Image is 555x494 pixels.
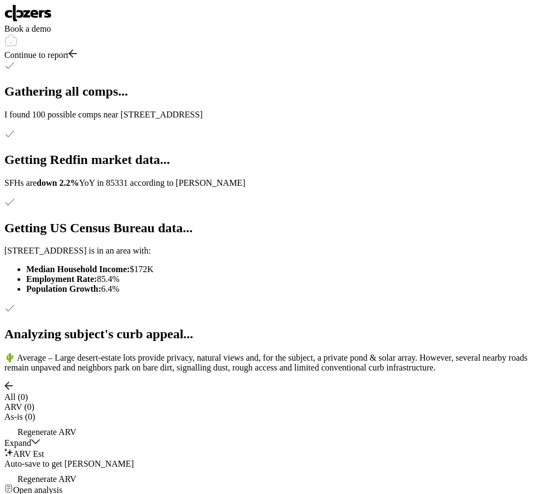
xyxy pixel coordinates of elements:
strong: Population Growth: [26,284,101,293]
strong: Median Household Income: [26,264,130,274]
strong: down 2.2% [37,178,79,187]
p: I found 100 possible comps near [STREET_ADDRESS] [4,110,551,120]
span: Expand [4,438,31,448]
h2: Getting US Census Bureau data... [4,221,551,236]
span: ARV (0) [4,402,34,411]
span: Regenerate ARV [17,474,77,484]
h2: Analyzing subject's curb appeal... [4,327,551,342]
li: $172K [26,264,551,274]
h2: Gathering all comps... [4,84,551,99]
span: As-is (0) [4,412,35,421]
span: All (0) [4,392,28,402]
li: 85.4% [26,274,551,284]
h2: Getting Redfin market data... [4,152,551,167]
span: Auto-save to get [PERSON_NAME] [4,459,134,468]
strong: Employment Rate: [26,274,97,284]
p: SFHs are YoY in 85331 according to [PERSON_NAME] [4,178,551,188]
span: Continue to report [4,50,68,60]
span: Regenerate ARV [17,427,77,437]
img: Logo [4,4,52,22]
p: 🌵 Average – Large desert-estate lots provide privacy, natural views and, for the subject, a priva... [4,352,551,373]
p: [STREET_ADDRESS] is in an area with: [4,246,551,256]
li: 6.4% [26,284,551,294]
span: ARV Est [13,449,44,458]
span: Book a demo [4,24,51,33]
